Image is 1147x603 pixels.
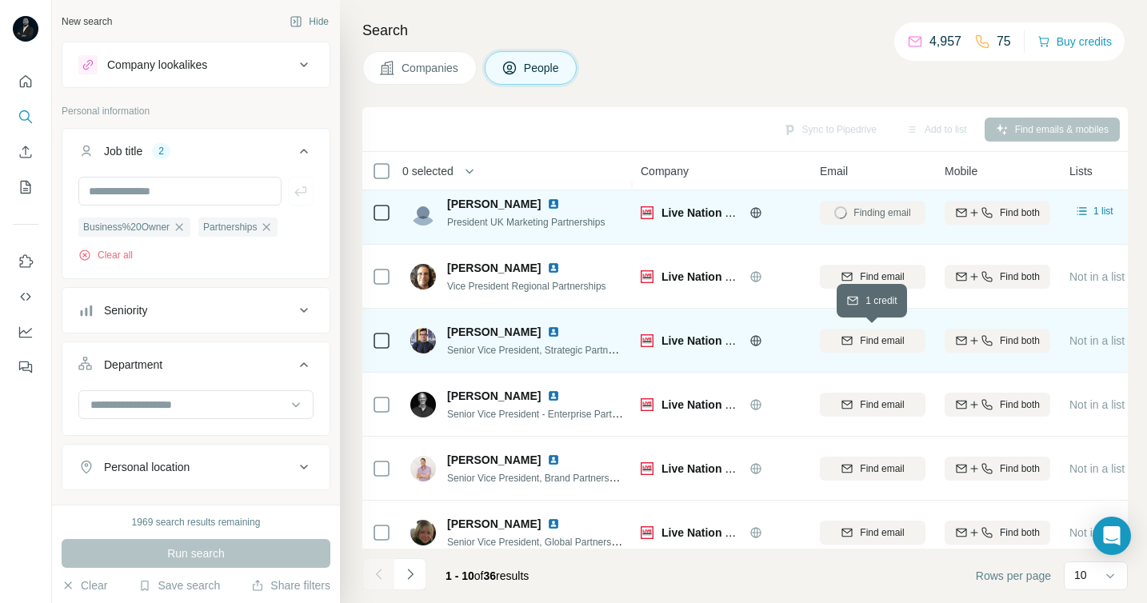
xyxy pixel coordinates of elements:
span: 1 - 10 [446,569,474,582]
span: results [446,569,529,582]
span: 1 list [1093,204,1113,218]
span: 0 selected [402,163,454,179]
span: [PERSON_NAME] [447,196,541,212]
button: Buy credits [1037,30,1112,53]
img: Avatar [410,200,436,226]
p: 10 [1074,567,1087,583]
span: Companies [402,60,460,76]
span: [PERSON_NAME] [447,324,541,340]
img: LinkedIn logo [547,517,560,530]
button: Find both [945,265,1050,289]
span: Live Nation Entertainment [661,206,800,219]
img: LinkedIn logo [547,453,560,466]
span: Find both [1000,206,1040,220]
span: Not in a list [1069,462,1125,475]
span: Business%20Owner [83,220,170,234]
span: Senior Vice President, Brand Partnerships [447,471,627,484]
button: Clear [62,577,107,593]
img: Avatar [410,456,436,481]
span: Find email [860,333,904,348]
button: Clear all [78,248,133,262]
span: President UK Marketing Partnerships [447,217,605,228]
span: 36 [484,569,497,582]
span: Find both [1000,270,1040,284]
span: Live Nation Entertainment [661,334,800,347]
span: Find both [1000,525,1040,540]
button: Enrich CSV [13,138,38,166]
button: Company lookalikes [62,46,330,84]
button: Quick start [13,67,38,96]
div: Open Intercom Messenger [1093,517,1131,555]
div: Job title [104,143,142,159]
button: Find email [820,329,925,353]
img: LinkedIn logo [547,325,560,338]
h4: Search [362,19,1128,42]
img: Logo of Live Nation Entertainment [641,526,653,539]
span: Live Nation Entertainment [661,462,800,475]
span: Live Nation Entertainment [661,398,800,411]
button: Seniority [62,291,330,329]
span: Find email [860,270,904,284]
span: Rows per page [976,568,1051,584]
span: Live Nation Entertainment [661,526,800,539]
span: Not in a list [1069,526,1125,539]
span: [PERSON_NAME] [447,388,541,404]
span: Find both [1000,397,1040,412]
span: Mobile [945,163,977,179]
button: Use Surfe on LinkedIn [13,247,38,276]
button: Find both [945,329,1050,353]
button: Find both [945,201,1050,225]
button: Save search [138,577,220,593]
img: Logo of Live Nation Entertainment [641,270,653,283]
span: Not in a list [1069,398,1125,411]
span: of [474,569,484,582]
button: Job title2 [62,132,330,177]
span: Vice President Regional Partnerships [447,281,606,292]
button: Share filters [251,577,330,593]
span: Company [641,163,689,179]
span: [PERSON_NAME] [447,452,541,468]
img: LinkedIn logo [547,198,560,210]
button: Find both [945,457,1050,481]
span: Senior Vice President, Global Partnerships [447,535,629,548]
div: New search [62,14,112,29]
span: Not in a list [1069,270,1125,283]
div: Seniority [104,302,147,318]
button: Find email [820,393,925,417]
span: [PERSON_NAME] [447,516,541,532]
span: Find both [1000,333,1040,348]
button: Navigate to next page [394,558,426,590]
span: Partnerships [203,220,257,234]
p: 4,957 [929,32,961,51]
span: Find email [860,525,904,540]
div: Department [104,357,162,373]
button: Personal location [62,448,330,486]
p: 75 [997,32,1011,51]
img: LinkedIn logo [547,389,560,402]
span: People [524,60,561,76]
span: Find both [1000,461,1040,476]
span: Find email [860,397,904,412]
span: Senior Vice President - Enterprise Partnerships [447,407,648,420]
div: Personal location [104,459,190,475]
img: Avatar [410,264,436,290]
span: Find email [860,461,904,476]
span: Senior Vice President, Strategic Partnerships & Innovation - Media & Sponsorship [447,343,795,356]
div: 1969 search results remaining [132,515,261,529]
button: Find both [945,393,1050,417]
span: Lists [1069,163,1093,179]
div: 2 [152,144,170,158]
button: Search [13,102,38,131]
button: Department [62,345,330,390]
div: Company lookalikes [107,57,207,73]
span: Live Nation Entertainment [661,270,800,283]
span: Email [820,163,848,179]
img: Avatar [410,392,436,417]
button: Feedback [13,353,38,381]
img: Logo of Live Nation Entertainment [641,398,653,411]
button: Find email [820,521,925,545]
button: Hide [278,10,340,34]
img: Logo of Live Nation Entertainment [641,462,653,475]
span: [PERSON_NAME] [447,260,541,276]
p: Personal information [62,104,330,118]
